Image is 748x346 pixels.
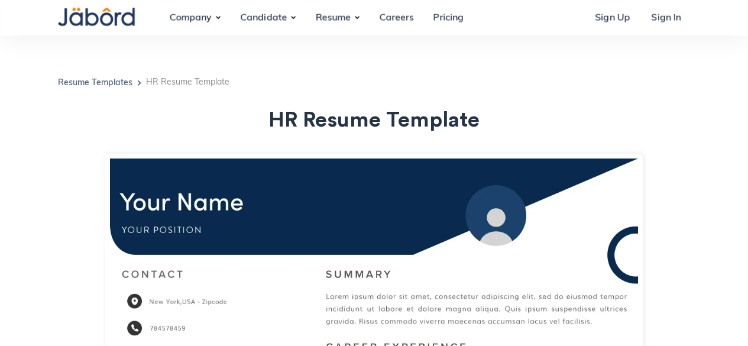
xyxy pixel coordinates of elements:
[370,2,423,34] a: Careers
[306,2,360,34] div: Resume
[423,2,473,34] a: Pricing
[231,2,296,34] div: Candidate
[160,2,221,34] div: Company
[58,79,132,88] a: Resume Templates
[642,2,690,34] a: Sign In
[146,79,229,87] h5: HR Resume Template
[58,109,691,132] h1: HR Resume Template
[58,8,135,26] img: Jabord
[585,2,639,34] a: Sign Up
